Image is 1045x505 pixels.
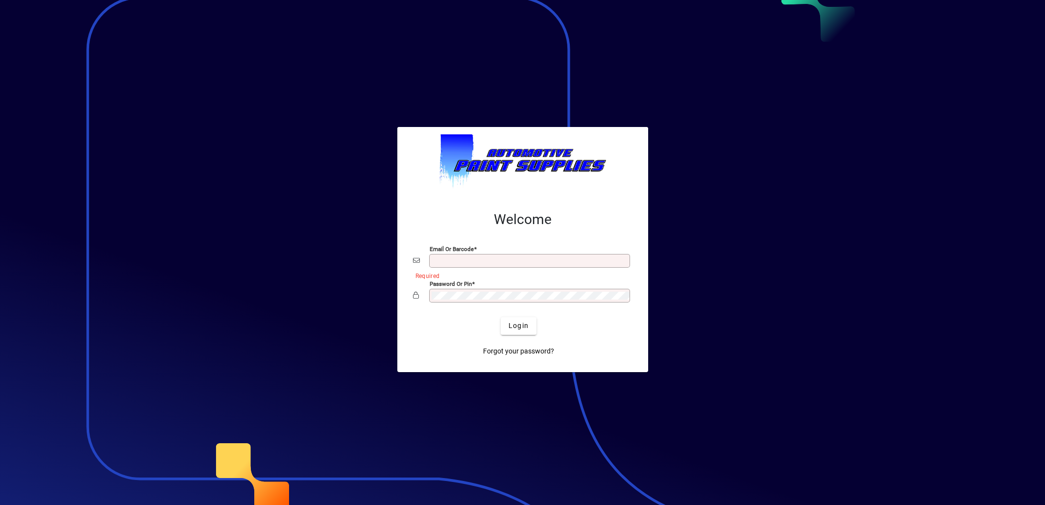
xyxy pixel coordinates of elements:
span: Login [509,321,529,331]
mat-label: Email or Barcode [430,245,474,252]
mat-label: Password or Pin [430,280,472,287]
button: Login [501,317,536,335]
h2: Welcome [413,211,632,228]
a: Forgot your password? [479,343,558,360]
mat-error: Required [415,270,625,280]
span: Forgot your password? [483,346,554,356]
